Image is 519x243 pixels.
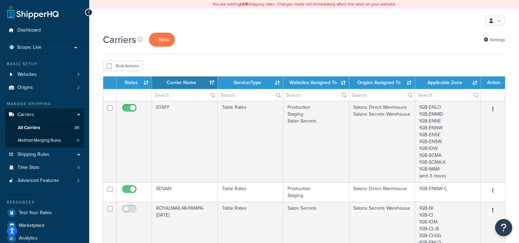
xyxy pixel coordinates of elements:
[17,45,42,50] span: Scope: Live
[240,1,248,7] b: LIVE
[149,33,175,47] button: + New
[218,101,284,182] td: Table Rates
[5,108,84,148] li: Carriers
[5,108,84,121] a: Carriers
[77,72,80,78] span: 3
[283,77,349,89] th: Websites Assigned To: activate to sort column ascending
[484,35,505,45] a: Settings
[5,207,84,219] a: Test Your Rates
[5,121,84,134] a: All Carriers 35
[5,161,84,174] li: Time Slots
[283,182,349,202] td: Production Staging
[103,61,143,71] button: Bulk Actions
[415,101,481,182] td: 1GB-ENLO 1GB-ENMID 1GB-ENNE 1GB-ENNW 1GB-ENSE 1GB-ENSW 1GB-IOW 1GB-SCMA 1GB-SCMA-X 1GB-WAM (and 3...
[152,89,217,101] input: Search
[17,165,39,171] span: Time Slots
[415,89,481,101] input: Search
[17,27,41,33] span: Dashboard
[17,152,49,158] span: Shipping Rules
[77,165,80,171] span: 0
[283,89,349,101] input: Search
[5,134,84,147] a: Method Merging Rules 0
[19,235,38,241] span: Analytics
[5,148,84,161] a: Shipping Rules
[5,199,84,205] div: Resources
[17,112,34,118] span: Carriers
[5,174,84,187] li: Advanced Features
[5,68,84,81] li: Websites
[5,161,84,174] a: Time Slots 0
[17,85,33,91] span: Origins
[349,77,415,89] th: Origins Assigned To: activate to sort column ascending
[152,182,218,202] td: SDVAN
[5,101,84,107] div: Manage Shipping
[77,85,80,91] span: 2
[349,182,415,202] td: Salons Direct Warehouse
[218,89,283,101] input: Search
[5,134,84,147] li: Method Merging Rules
[117,77,152,89] th: Status: activate to sort column ascending
[7,5,59,19] a: ShipperHQ Home
[103,33,136,46] h1: Carriers
[18,125,40,131] span: All Carriers
[5,81,84,94] li: Origins
[5,219,84,232] a: Marketplace
[218,182,284,202] td: Table Rates
[349,89,415,101] input: Search
[481,77,505,89] th: Action
[218,77,284,89] th: Service/Type: activate to sort column ascending
[5,61,84,67] div: Basic Setup
[415,182,481,202] td: 1GB-ENNW-C
[74,125,79,131] span: 35
[349,101,415,182] td: Salons Direct Warehouse Salons Secrets Warehouse
[495,219,512,236] button: Open Resource Center
[19,223,45,229] span: Marketplace
[77,178,80,184] span: 2
[18,138,61,143] span: Method Merging Rules
[5,174,84,187] a: Advanced Features 2
[152,77,218,89] th: Carrier Name: activate to sort column ascending
[415,77,481,89] th: Applicable Zone: activate to sort column ascending
[152,101,218,182] td: STAFF
[5,68,84,81] a: Websites 3
[17,178,59,184] span: Advanced Features
[19,210,52,216] span: Test Your Rates
[5,81,84,94] a: Origins 2
[283,101,349,182] td: Production Staging Salon Secrets
[5,24,84,37] a: Dashboard
[77,138,79,143] span: 0
[5,121,84,134] li: All Carriers
[17,72,37,78] span: Websites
